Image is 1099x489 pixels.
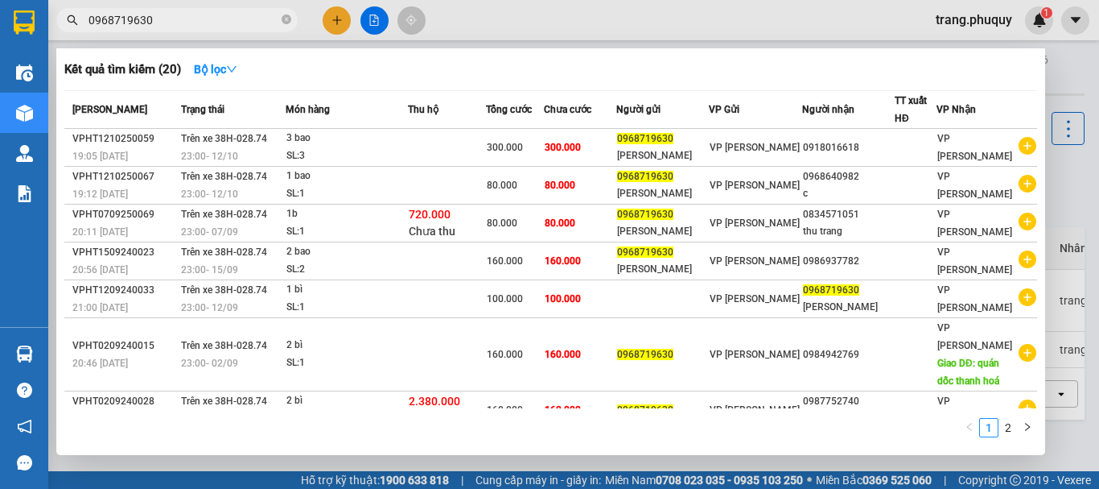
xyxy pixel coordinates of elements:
[64,61,181,78] h3: Kết quả tìm kiếm ( 20 )
[194,63,237,76] strong: Bộ lọc
[181,226,238,238] span: 23:00 - 07/09
[16,64,33,81] img: warehouse-icon
[487,349,523,360] span: 160.000
[72,226,128,238] span: 20:11 [DATE]
[937,358,999,387] span: Giao DĐ: quán dốc thanh hoá
[1023,422,1032,432] span: right
[617,147,708,164] div: [PERSON_NAME]
[286,104,330,115] span: Món hàng
[617,185,708,202] div: [PERSON_NAME]
[181,264,238,276] span: 23:00 - 15/09
[408,104,438,115] span: Thu hộ
[17,383,32,398] span: question-circle
[16,346,33,363] img: warehouse-icon
[181,358,238,369] span: 23:00 - 02/09
[286,281,407,299] div: 1 bì
[1019,251,1036,268] span: plus-circle
[960,418,979,437] button: left
[545,349,581,360] span: 160.000
[17,455,32,470] span: message
[937,133,1012,162] span: VP [PERSON_NAME]
[487,404,523,416] span: 160.000
[181,151,238,162] span: 23:00 - 12/10
[979,418,998,437] li: 1
[1019,213,1036,230] span: plus-circle
[544,104,591,115] span: Chưa cước
[937,322,1012,351] span: VP [PERSON_NAME]
[72,206,176,223] div: VPHT0709250069
[999,419,1017,437] a: 2
[545,404,581,416] span: 160.000
[16,145,33,162] img: warehouse-icon
[617,261,708,278] div: [PERSON_NAME]
[72,131,176,147] div: VPHT1210250059
[616,104,661,115] span: Người gửi
[710,218,800,229] span: VP [PERSON_NAME]
[937,247,1012,276] span: VP [PERSON_NAME]
[181,209,267,220] span: Trên xe 38H-028.74
[1019,400,1036,417] span: plus-circle
[286,392,407,410] div: 2 bì
[545,293,581,305] span: 100.000
[409,395,460,408] span: 2.380.000
[286,130,407,147] div: 3 bao
[486,104,532,115] span: Tổng cước
[409,208,451,221] span: 720.000
[710,404,800,416] span: VP [PERSON_NAME]
[803,393,894,410] div: 0987752740
[980,419,998,437] a: 1
[72,393,176,410] div: VPHT0209240028
[286,299,407,317] div: SL: 1
[487,255,523,267] span: 160.000
[803,253,894,270] div: 0986937782
[72,302,128,313] span: 21:00 [DATE]
[803,168,894,185] div: 0968640982
[937,209,1012,238] span: VP [PERSON_NAME]
[14,10,35,35] img: logo-vxr
[960,418,979,437] li: Previous Page
[286,261,407,279] div: SL: 2
[802,104,854,115] span: Người nhận
[181,247,267,258] span: Trên xe 38H-028.74
[803,206,894,223] div: 0834571051
[545,142,581,153] span: 300.000
[1019,344,1036,362] span: plus-circle
[286,243,407,261] div: 2 bao
[72,282,176,299] div: VPHT1209240033
[282,15,291,24] span: close-circle
[16,185,33,202] img: solution-icon
[282,13,291,28] span: close-circle
[1019,137,1036,155] span: plus-circle
[226,64,237,75] span: down
[803,223,894,240] div: thu trang
[72,244,176,261] div: VPHT1509240023
[617,349,673,360] span: 0968719630
[487,142,523,153] span: 300.000
[286,223,407,241] div: SL: 1
[181,396,267,407] span: Trên xe 38H-028.74
[487,293,523,305] span: 100.000
[1018,418,1037,437] button: right
[545,180,575,191] span: 80.000
[710,255,800,267] span: VP [PERSON_NAME]
[286,168,407,185] div: 1 bao
[181,302,238,313] span: 23:00 - 12/09
[286,337,407,354] div: 2 bì
[286,205,407,223] div: 1b
[617,404,673,416] span: 0968719630
[286,354,407,372] div: SL: 1
[487,180,517,191] span: 80.000
[1019,175,1036,193] span: plus-circle
[67,15,78,26] span: search
[1018,418,1037,437] li: Next Page
[937,171,1012,200] span: VP [PERSON_NAME]
[710,180,800,191] span: VP [PERSON_NAME]
[617,133,673,144] span: 0968719630
[709,104,739,115] span: VP Gửi
[181,189,238,200] span: 23:00 - 12/10
[286,147,407,165] div: SL: 3
[181,171,267,182] span: Trên xe 38H-028.74
[937,284,1012,313] span: VP [PERSON_NAME]
[545,255,581,267] span: 160.000
[16,105,33,122] img: warehouse-icon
